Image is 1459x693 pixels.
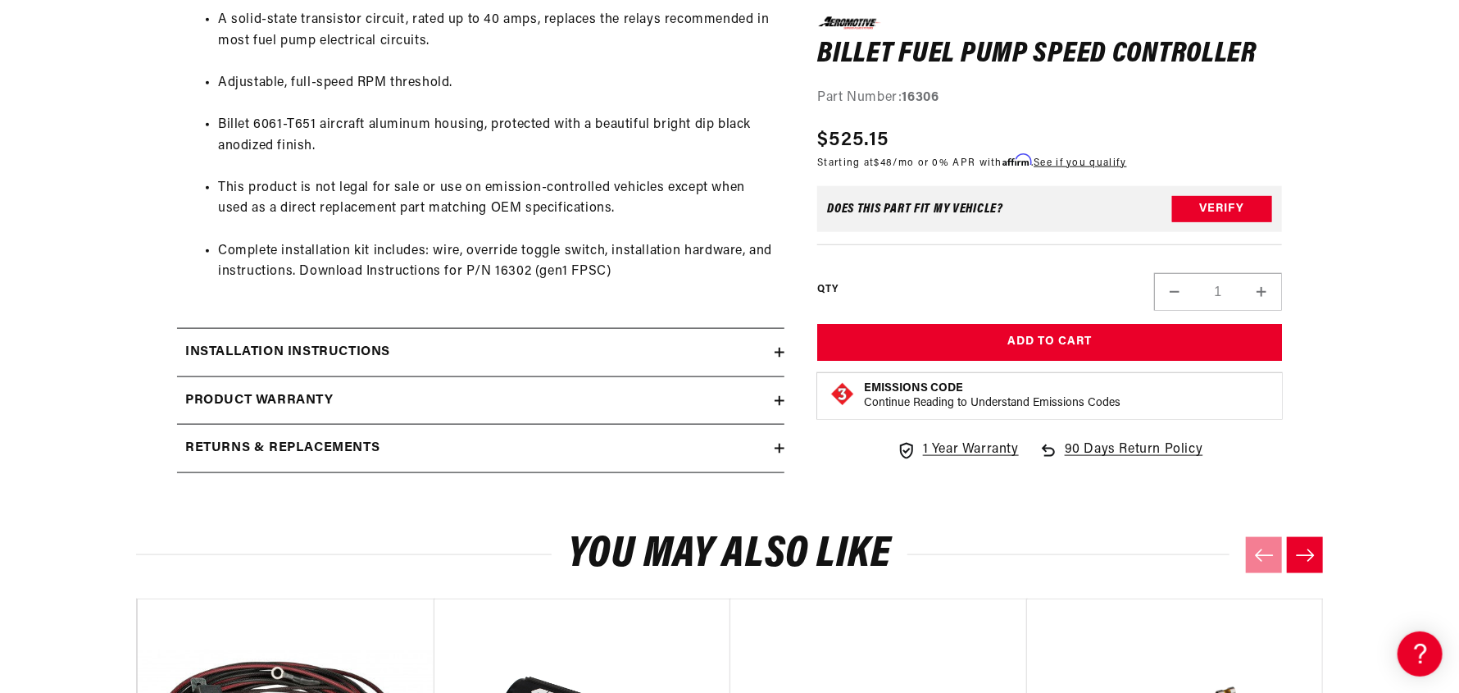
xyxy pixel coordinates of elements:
a: Brushless Fuel Pumps [16,335,311,361]
a: POWERED BY ENCHANT [225,472,316,488]
li: Billet 6061-T651 aircraft aluminum housing, protected with a beautiful bright dip black anodized ... [218,115,776,157]
a: Carbureted Fuel Pumps [16,233,311,258]
button: Verify [1172,196,1272,222]
a: Getting Started [16,139,311,165]
li: Complete installation kit includes: wire, override toggle switch, installation hardware, and inst... [218,241,776,283]
li: Adjustable, full-speed RPM threshold. [218,73,776,94]
a: EFI Regulators [16,207,311,233]
a: 340 Stealth Fuel Pumps [16,309,311,335]
h1: Billet Fuel Pump Speed Controller [817,41,1282,67]
h2: Product warranty [185,390,334,412]
div: Does This part fit My vehicle? [827,203,1003,216]
strong: Emissions Code [864,382,963,394]
h2: You may also like [136,536,1323,574]
summary: Product warranty [177,377,784,425]
li: A solid-state transistor circuit, rated up to 40 amps, replaces the relays recommended in most fu... [218,10,776,52]
label: QTY [817,283,838,297]
span: $48 [875,157,893,167]
span: 90 Days Return Policy [1065,440,1203,477]
button: Contact Us [16,439,311,467]
a: 1 Year Warranty [897,440,1019,461]
span: $525.15 [817,125,889,154]
a: See if you qualify - Learn more about Affirm Financing (opens in modal) [1034,157,1126,167]
div: General [16,114,311,130]
a: EFI Fuel Pumps [16,284,311,309]
li: This product is not legal for sale or use on emission-controlled vehicles except when used as a d... [218,178,776,220]
button: Emissions CodeContinue Reading to Understand Emissions Codes [864,381,1120,411]
button: Next slide [1287,537,1323,573]
summary: Returns & replacements [177,425,784,472]
span: 1 Year Warranty [923,440,1019,461]
button: Previous slide [1246,537,1282,573]
h2: Installation Instructions [185,342,390,363]
strong: 16306 [902,91,939,104]
a: Carbureted Regulators [16,258,311,284]
span: Affirm [1002,153,1031,166]
div: Part Number: [817,88,1282,109]
div: Frequently Asked Questions [16,181,311,197]
a: 90 Days Return Policy [1039,440,1203,477]
p: Continue Reading to Understand Emissions Codes [864,396,1120,411]
img: Emissions code [829,381,856,408]
button: Add to Cart [817,324,1282,361]
p: Starting at /mo or 0% APR with . [817,154,1126,170]
h2: Returns & replacements [185,438,380,459]
summary: Installation Instructions [177,329,784,376]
